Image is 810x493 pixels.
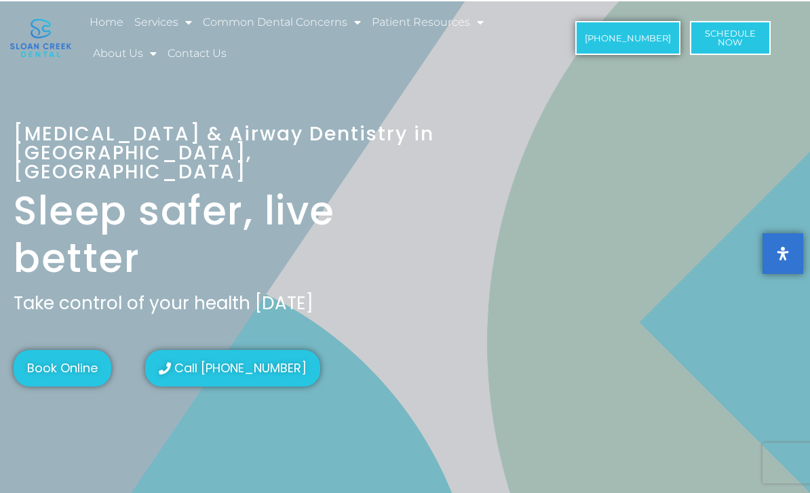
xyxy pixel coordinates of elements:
[14,125,467,182] h1: [MEDICAL_DATA] & Airway Dentistry in [GEOGRAPHIC_DATA], [GEOGRAPHIC_DATA]
[145,350,320,386] a: Call [PHONE_NUMBER]
[88,7,554,69] nav: Menu
[174,360,307,376] span: Call [PHONE_NUMBER]
[370,7,486,38] a: Patient Resources
[705,29,756,47] span: Schedule Now
[201,7,363,38] a: Common Dental Concerns
[14,292,796,314] p: Take control of your health [DATE]
[91,38,159,69] a: About Us
[10,19,71,57] img: logo
[763,233,803,274] button: Open Accessibility Panel
[88,7,126,38] a: Home
[14,350,111,386] a: Book Online
[27,360,98,376] span: Book Online
[14,187,467,281] h2: Sleep safer, live better
[575,21,680,55] a: [PHONE_NUMBER]
[166,38,229,69] a: Contact Us
[132,7,194,38] a: Services
[585,34,671,43] span: [PHONE_NUMBER]
[690,21,771,55] a: ScheduleNow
